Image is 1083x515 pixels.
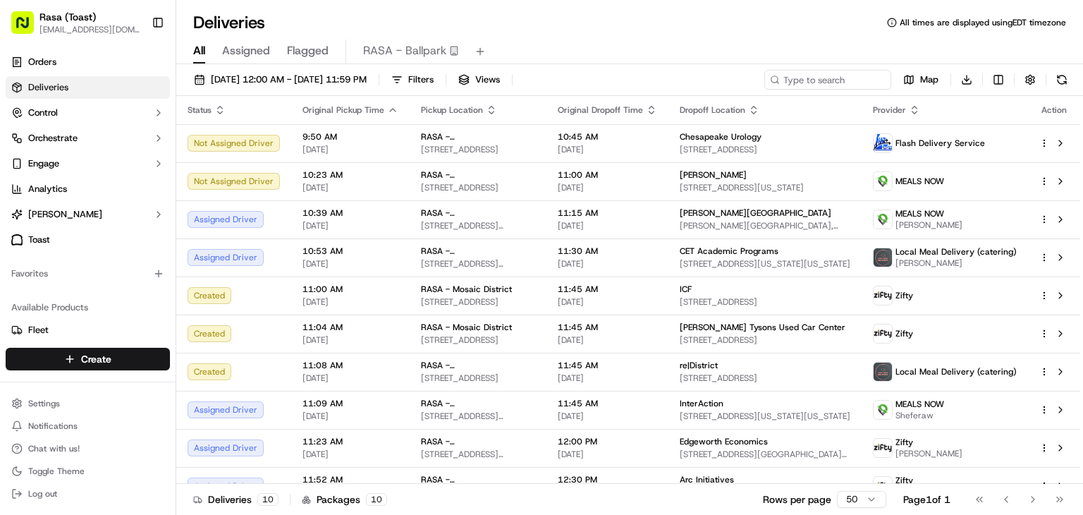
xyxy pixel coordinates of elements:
button: Map [897,70,945,90]
button: [PERSON_NAME] [6,203,170,226]
span: 11:52 AM [302,474,398,485]
span: 9:50 AM [302,131,398,143]
span: All [193,42,205,59]
div: Favorites [6,262,170,285]
span: Orchestrate [28,132,78,145]
span: [DATE] [558,334,657,346]
span: 12:00 PM [558,436,657,447]
div: 10 [257,493,279,506]
span: Flash Delivery Service [895,138,985,149]
span: Analytics [28,183,67,195]
img: Toast logo [11,234,23,245]
span: RASA - Mosaic District [421,284,512,295]
p: Rows per page [763,492,831,507]
span: [DATE] [302,258,398,269]
span: [STREET_ADDRESS][US_STATE] [680,182,850,193]
span: [STREET_ADDRESS] [421,182,535,193]
span: [DATE] [558,144,657,155]
span: Zifty [895,475,913,486]
input: Type to search [764,70,891,90]
a: Deliveries [6,76,170,99]
button: [DATE] 12:00 AM - [DATE] 11:59 PM [188,70,373,90]
span: [DATE] [558,220,657,231]
button: Rasa (Toast) [39,10,96,24]
span: 11:15 AM [558,207,657,219]
span: RASA - Ballpark [363,42,446,59]
span: [STREET_ADDRESS] [680,372,850,384]
span: Dropoff Location [680,104,745,116]
span: [DATE] [302,220,398,231]
span: RASA - [GEOGRAPHIC_DATA] [421,360,535,371]
img: zifty-logo-trans-sq.png [874,286,892,305]
div: Action [1039,104,1069,116]
span: Sheferaw [895,410,944,421]
div: Available Products [6,296,170,319]
button: Settings [6,394,170,413]
span: [PERSON_NAME][GEOGRAPHIC_DATA], [STREET_ADDRESS][US_STATE] [680,220,850,231]
button: Orchestrate [6,127,170,150]
span: InterAction [680,398,723,409]
img: zifty-logo-trans-sq.png [874,325,892,343]
span: Edgeworth Economics [680,436,768,447]
span: [STREET_ADDRESS][US_STATE] [421,411,535,422]
span: All times are displayed using EDT timezone [900,17,1066,28]
button: Create [6,348,170,370]
span: [PERSON_NAME] Tysons Used Car Center [680,322,845,333]
span: Status [188,104,212,116]
h1: Deliveries [193,11,265,34]
span: [STREET_ADDRESS][US_STATE] [421,220,535,231]
span: [DATE] [302,411,398,422]
span: Local Meal Delivery (catering) [895,366,1017,377]
button: Log out [6,484,170,504]
span: 11:00 AM [558,169,657,181]
span: [PERSON_NAME] [895,257,1017,269]
span: Notifications [28,420,78,432]
span: [DATE] 12:00 AM - [DATE] 11:59 PM [211,73,367,86]
span: RASA - [GEOGRAPHIC_DATA] [421,131,535,143]
span: 11:08 AM [302,360,398,371]
img: main-logo.png [874,134,892,152]
button: Engage [6,152,170,175]
span: [DATE] [302,144,398,155]
button: Notifications [6,416,170,436]
span: Engage [28,157,59,170]
span: Flagged [287,42,329,59]
span: [DATE] [302,296,398,308]
span: 10:39 AM [302,207,398,219]
span: RASA - [GEOGRAPHIC_DATA] [421,169,535,181]
span: [STREET_ADDRESS] [680,334,850,346]
span: [EMAIL_ADDRESS][DOMAIN_NAME] [39,24,140,35]
span: 11:04 AM [302,322,398,333]
span: RASA - Mosaic District [421,322,512,333]
button: Chat with us! [6,439,170,459]
a: Orders [6,51,170,73]
span: [PERSON_NAME][GEOGRAPHIC_DATA] [680,207,831,219]
span: Log out [28,488,57,499]
span: [STREET_ADDRESS][US_STATE] [421,449,535,460]
span: RASA - [GEOGRAPHIC_DATA][PERSON_NAME] [421,398,535,409]
span: Original Pickup Time [302,104,384,116]
span: [STREET_ADDRESS] [421,372,535,384]
span: Settings [28,398,60,409]
span: [PERSON_NAME] [895,219,962,231]
span: Orders [28,56,56,68]
span: 11:45 AM [558,398,657,409]
span: Arc Initiatives [680,474,734,485]
button: Refresh [1052,70,1072,90]
span: RASA - [GEOGRAPHIC_DATA][PERSON_NAME] [421,474,535,485]
span: 11:30 AM [558,246,657,257]
img: melas_now_logo.png [874,401,892,419]
img: zifty-logo-trans-sq.png [874,439,892,457]
div: Deliveries [193,492,279,507]
span: Filters [408,73,434,86]
button: Rasa (Toast)[EMAIL_ADDRESS][DOMAIN_NAME] [6,6,146,40]
div: Packages [302,492,387,507]
span: [STREET_ADDRESS] [680,296,850,308]
span: Toast [28,234,50,246]
span: 12:30 PM [558,474,657,485]
span: [STREET_ADDRESS][US_STATE][US_STATE] [680,258,850,269]
span: Create [81,352,111,366]
div: 10 [366,493,387,506]
button: Control [6,102,170,124]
